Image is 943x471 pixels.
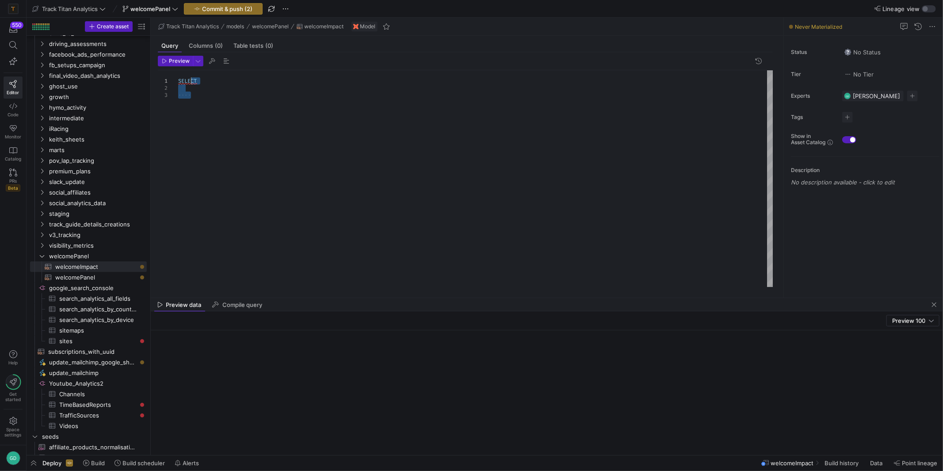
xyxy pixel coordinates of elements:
[49,442,137,452] span: affiliate_products_normalisation​​​​​​
[59,336,137,346] span: sites​​​​​​​​​
[166,302,202,308] span: Preview data
[9,4,18,13] img: https://storage.googleapis.com/y42-prod-data-exchange/images/M4PIZmlr0LOyhR8acEy9Mp195vnbki1rrADR...
[49,134,145,145] span: keith_sheets
[842,69,876,80] button: No tierNo Tier
[30,166,147,176] div: Press SPACE to select this row.
[178,77,197,84] span: SELECT
[49,71,145,81] span: final_video_dash_analytics
[49,230,145,240] span: v3_tracking
[8,360,19,365] span: Help
[30,261,147,272] a: welcomeImpact​​​​​​​​​​
[853,92,900,100] span: [PERSON_NAME]
[49,188,145,198] span: social_affiliates
[821,456,864,471] button: Build history
[791,179,939,186] p: No description available - click to edit
[55,272,137,283] span: welcomePanel​​​​​​​​​​
[844,49,851,56] img: No status
[30,346,147,357] div: Press SPACE to select this row.
[30,230,147,240] div: Press SPACE to select this row.
[30,304,147,314] div: Press SPACE to select this row.
[4,449,23,467] button: GD
[49,156,145,166] span: pov_lap_tracking
[30,92,147,102] div: Press SPACE to select this row.
[30,442,147,452] a: affiliate_products_normalisation​​​​​​
[30,399,147,410] a: TimeBasedReports​​​​​​​​​
[184,3,263,15] button: Commit & push (2)
[30,421,147,431] div: Press SPACE to select this row.
[49,50,145,60] span: facebook_ads_performance
[183,460,199,467] span: Alerts
[4,99,23,121] a: Code
[158,77,168,84] div: 1
[882,5,920,12] span: Lineage view
[252,23,289,30] span: welcomePanel
[4,1,23,16] a: https://storage.googleapis.com/y42-prod-data-exchange/images/M4PIZmlr0LOyhR8acEy9Mp195vnbki1rrADR...
[30,123,147,134] div: Press SPACE to select this row.
[890,456,941,471] button: Point lineage
[842,46,883,58] button: No statusNo Status
[130,5,170,12] span: welcomePanel
[30,357,147,368] a: update_mailchimp_google_sheet​​​​​
[225,21,247,32] button: models
[158,56,193,66] button: Preview
[49,379,145,389] span: Youtube_Analytics2​​​​​​​​
[30,378,147,389] a: Youtube_Analytics2​​​​​​​​
[166,23,219,30] span: Track Titan Analytics
[353,24,359,29] img: undefined
[870,460,882,467] span: Data
[7,90,19,95] span: Editor
[250,21,291,32] button: welcomePanel
[360,23,376,30] span: Model
[30,368,147,378] a: update_mailchimp​​​​​
[30,431,147,442] div: Press SPACE to select this row.
[30,187,147,198] div: Press SPACE to select this row.
[48,347,137,357] span: subscriptions_with_uuid​​​​​​​​​​
[42,432,145,442] span: seeds
[59,421,137,431] span: Videos​​​​​​​​​
[30,357,147,368] div: Press SPACE to select this row.
[30,410,147,421] div: Press SPACE to select this row.
[30,155,147,166] div: Press SPACE to select this row.
[42,460,61,467] span: Deploy
[10,22,23,29] div: 550
[791,167,939,173] p: Description
[49,60,145,70] span: fb_setups_campaign
[161,43,178,49] span: Query
[30,304,147,314] a: search_analytics_by_country​​​​​​​​​
[4,413,23,441] a: Spacesettings
[222,302,262,308] span: Compile query
[30,81,147,92] div: Press SPACE to select this row.
[30,251,147,261] div: Press SPACE to select this row.
[902,460,937,467] span: Point lineage
[49,198,145,208] span: social_analytics_data
[30,240,147,251] div: Press SPACE to select this row.
[30,261,147,272] div: Press SPACE to select this row.
[30,336,147,346] a: sites​​​​​​​​​
[791,114,835,120] span: Tags
[30,346,147,357] a: subscriptions_with_uuid​​​​​​​​​​
[30,442,147,452] div: Press SPACE to select this row.
[169,58,190,64] span: Preview
[4,77,23,99] a: Editor
[30,145,147,155] div: Press SPACE to select this row.
[49,177,145,187] span: slack_update
[30,410,147,421] a: TrafficSources​​​​​​​​​
[30,49,147,60] div: Press SPACE to select this row.
[202,5,252,12] span: Commit & push (2)
[844,49,881,56] span: No Status
[30,325,147,336] a: sitemaps​​​​​​​​​
[111,456,169,471] button: Build scheduler
[42,5,98,12] span: Track Titan Analytics
[795,23,842,30] span: Never Materialized
[49,124,145,134] span: iRacing
[49,357,137,368] span: update_mailchimp_google_sheet​​​​​
[866,456,888,471] button: Data
[4,21,23,37] button: 550
[189,43,223,49] span: Columns
[122,460,165,467] span: Build scheduler
[30,452,147,463] div: Press SPACE to select this row.
[30,314,147,325] div: Press SPACE to select this row.
[6,184,20,191] span: Beta
[4,371,23,406] button: Getstarted
[844,71,874,78] span: No Tier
